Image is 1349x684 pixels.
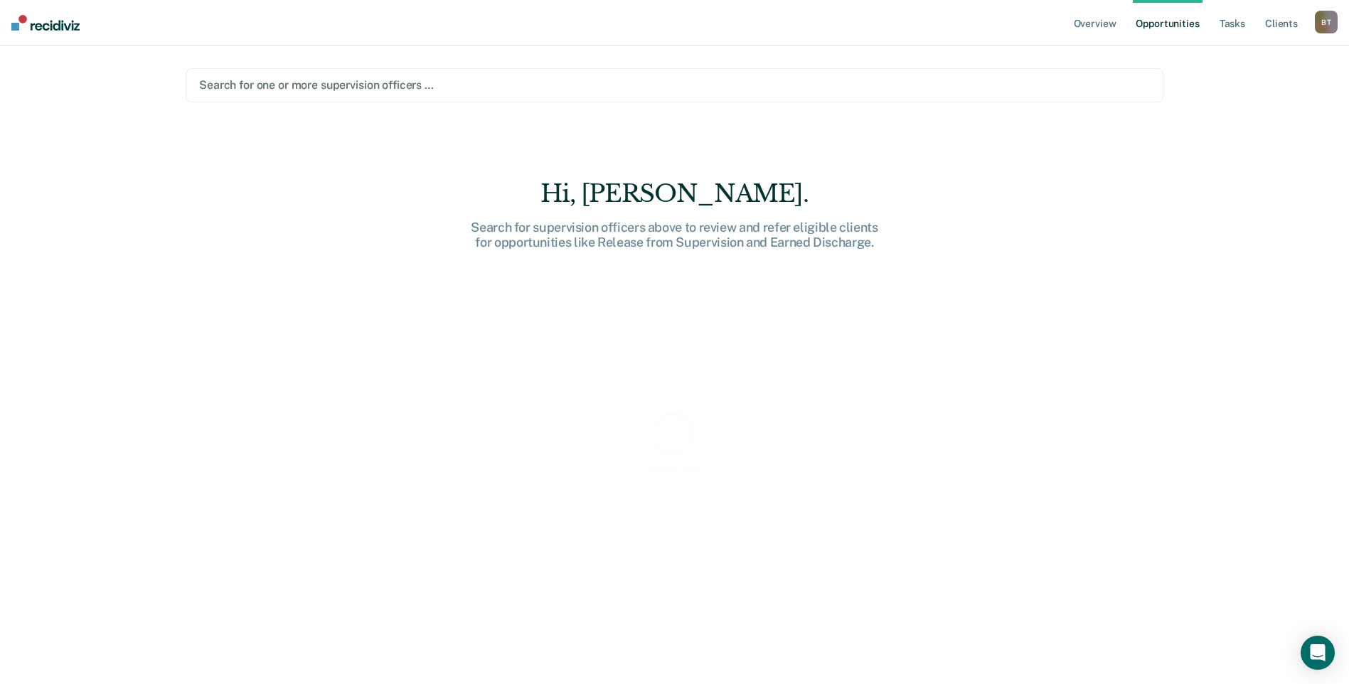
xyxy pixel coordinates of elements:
img: Recidiviz [11,15,80,31]
div: B T [1315,11,1338,33]
div: Open Intercom Messenger [1301,636,1335,670]
div: Search for supervision officers above to review and refer eligible clients for opportunities like... [447,220,902,250]
div: Hi, [PERSON_NAME]. [447,179,902,208]
button: BT [1315,11,1338,33]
